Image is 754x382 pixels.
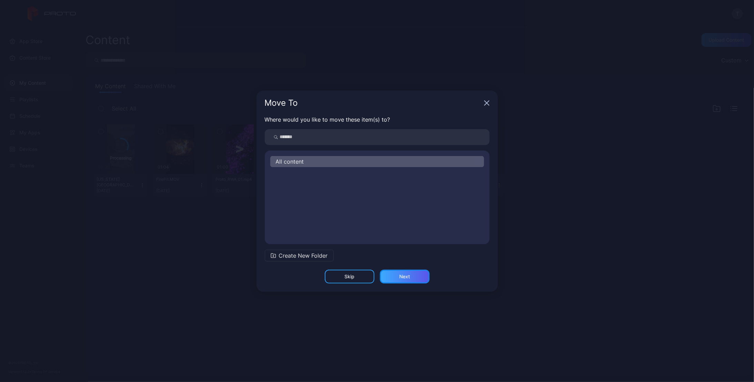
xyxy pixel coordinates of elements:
[279,251,328,260] span: Create New Folder
[276,157,304,166] span: All content
[325,270,374,283] button: Skip
[265,115,490,124] p: Where would you like to move these item(s) to?
[265,250,334,261] button: Create New Folder
[380,270,430,283] button: Next
[344,274,354,279] div: Skip
[265,99,481,107] div: Move To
